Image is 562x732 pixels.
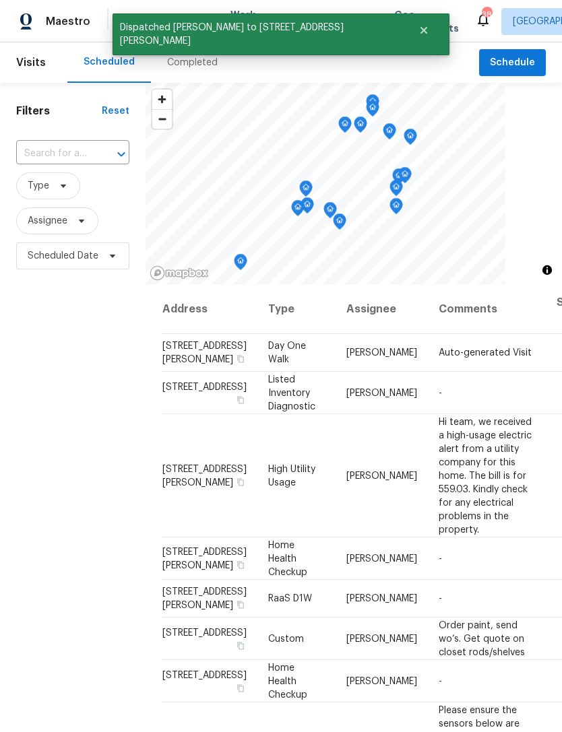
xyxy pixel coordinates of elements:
[235,681,247,694] button: Copy Address
[150,265,209,281] a: Mapbox homepage
[366,100,379,121] div: Map marker
[346,348,417,358] span: [PERSON_NAME]
[291,200,305,221] div: Map marker
[439,417,532,534] span: Hi team, we received a high-usage electric alert from a utility company for this home. The bill i...
[152,90,172,109] button: Zoom in
[398,167,412,188] div: Map marker
[490,55,535,71] span: Schedule
[268,663,307,699] span: Home Health Checkup
[268,464,315,487] span: High Utility Usage
[346,676,417,686] span: [PERSON_NAME]
[299,180,313,201] div: Map marker
[162,285,257,334] th: Address
[346,388,417,397] span: [PERSON_NAME]
[301,197,314,218] div: Map marker
[389,198,403,219] div: Map marker
[346,554,417,563] span: [PERSON_NAME]
[235,558,247,570] button: Copy Address
[336,285,428,334] th: Assignee
[439,388,442,397] span: -
[16,104,102,118] h1: Filters
[28,214,67,228] span: Assignee
[383,123,396,144] div: Map marker
[112,145,131,164] button: Open
[354,117,367,137] div: Map marker
[439,620,525,657] span: Order paint, send wo’s. Get quote on closet rods/shelves
[16,143,92,164] input: Search for an address...
[28,179,49,193] span: Type
[346,634,417,643] span: [PERSON_NAME]
[543,263,551,277] span: Toggle attribution
[404,129,417,149] div: Map marker
[428,285,546,334] th: Comments
[167,56,218,69] div: Completed
[146,83,505,285] canvas: Map
[162,628,247,637] span: [STREET_ADDRESS]
[439,348,532,358] span: Auto-generated Visit
[162,382,247,391] span: [STREET_ADDRESS]
[235,475,247,488] button: Copy Address
[162,341,247,364] span: [STREET_ADDRESS][PERSON_NAME]
[268,634,304,643] span: Custom
[113,13,402,55] span: Dispatched [PERSON_NAME] to [STREET_ADDRESS][PERSON_NAME]
[394,8,459,35] span: Geo Assignments
[333,213,346,234] div: Map marker
[268,594,312,603] span: RaaS D1W
[84,55,135,69] div: Scheduled
[46,15,90,28] span: Maestro
[152,109,172,129] button: Zoom out
[268,540,307,576] span: Home Health Checkup
[439,554,442,563] span: -
[323,202,337,223] div: Map marker
[235,639,247,651] button: Copy Address
[482,8,491,22] div: 38
[162,547,247,570] span: [STREET_ADDRESS][PERSON_NAME]
[402,17,446,44] button: Close
[162,464,247,487] span: [STREET_ADDRESS][PERSON_NAME]
[389,180,403,201] div: Map marker
[439,676,442,686] span: -
[102,104,129,118] div: Reset
[366,94,379,115] div: Map marker
[162,670,247,679] span: [STREET_ADDRESS]
[28,249,98,263] span: Scheduled Date
[338,117,352,137] div: Map marker
[439,594,442,603] span: -
[346,594,417,603] span: [PERSON_NAME]
[152,110,172,129] span: Zoom out
[230,8,265,35] span: Work Orders
[162,587,247,610] span: [STREET_ADDRESS][PERSON_NAME]
[16,48,46,77] span: Visits
[479,49,546,77] button: Schedule
[392,168,406,189] div: Map marker
[539,262,555,278] button: Toggle attribution
[346,471,417,480] span: [PERSON_NAME]
[235,599,247,611] button: Copy Address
